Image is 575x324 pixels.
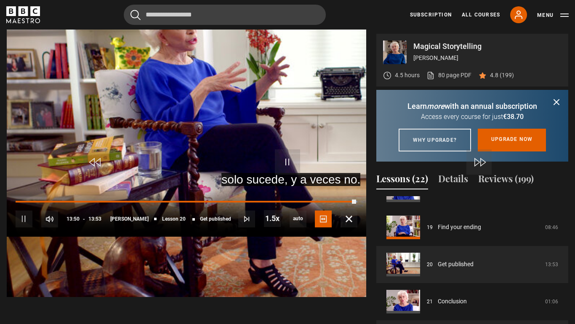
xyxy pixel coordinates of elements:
[88,211,101,227] span: 13:53
[413,54,562,62] p: [PERSON_NAME]
[478,129,546,151] a: Upgrade now
[200,216,231,221] span: Get published
[438,223,481,232] a: Find your ending
[290,211,306,227] div: Current quality: 1080p
[7,34,366,236] video-js: Video Player
[376,172,428,189] button: Lessons (22)
[438,260,474,269] a: Get published
[264,210,281,227] button: Playback Rate
[67,211,80,227] span: 13:50
[386,100,558,112] p: Learn with an annual subscription
[290,211,306,227] span: auto
[503,113,524,121] span: €38.70
[399,129,471,151] a: Why upgrade?
[395,71,420,80] p: 4.5 hours
[124,5,326,25] input: Search
[41,211,58,227] button: Mute
[110,216,149,221] span: [PERSON_NAME]
[426,71,471,80] a: 80 page PDF
[16,201,357,202] div: Progress Bar
[438,172,468,189] button: Details
[438,297,467,306] a: Conclusion
[490,71,514,80] p: 4.8 (199)
[315,211,332,227] button: Captions
[413,43,562,50] p: Magical Storytelling
[427,102,445,111] i: more
[238,211,255,227] button: Next Lesson
[83,216,85,222] span: -
[341,211,357,227] button: Fullscreen
[16,211,32,227] button: Pause
[537,11,569,19] button: Toggle navigation
[130,10,141,20] button: Submit the search query
[162,216,186,221] span: Lesson 20
[6,6,40,23] svg: BBC Maestro
[410,11,452,19] a: Subscription
[386,112,558,122] p: Access every course for just
[478,172,534,189] button: Reviews (199)
[462,11,500,19] a: All Courses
